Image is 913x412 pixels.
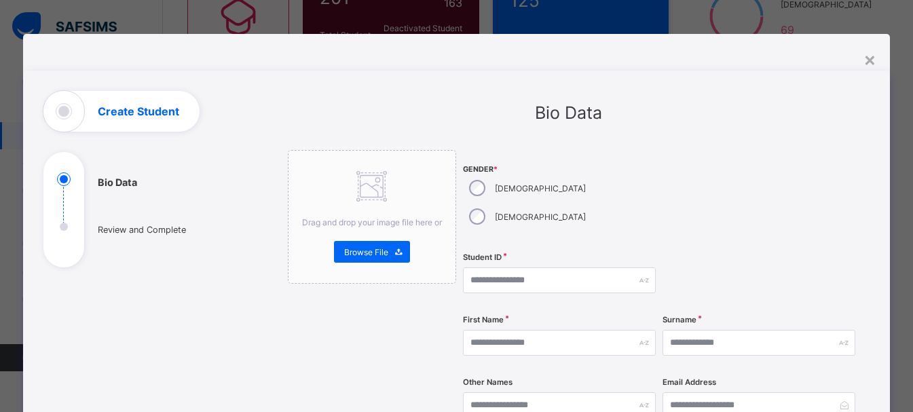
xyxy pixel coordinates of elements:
span: Browse File [344,247,388,257]
div: Drag and drop your image file here orBrowse File [288,150,456,284]
label: Other Names [463,377,513,387]
span: Gender [463,165,656,174]
label: First Name [463,315,504,324]
span: Drag and drop your image file here or [302,217,442,227]
div: × [863,48,876,71]
label: [DEMOGRAPHIC_DATA] [495,183,586,193]
label: Student ID [463,252,502,262]
label: Email Address [663,377,716,387]
span: Bio Data [535,102,602,123]
label: [DEMOGRAPHIC_DATA] [495,212,586,222]
label: Surname [663,315,696,324]
h1: Create Student [98,106,179,117]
